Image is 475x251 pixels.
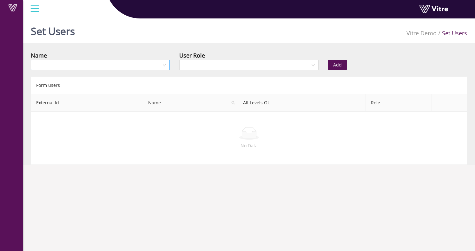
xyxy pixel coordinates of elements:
button: Add [328,60,347,70]
li: Set Users [437,29,467,38]
th: Role [366,94,432,112]
span: search [229,94,238,111]
h1: Set Users [31,16,75,43]
th: All Levels OU [238,94,366,112]
span: 412 [406,29,437,37]
th: External Id [31,94,143,112]
div: Form users [31,76,467,94]
p: No Data [36,142,462,149]
div: Name [31,51,47,60]
span: search [231,101,235,105]
span: Name [143,94,238,111]
div: User Role [179,51,205,60]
